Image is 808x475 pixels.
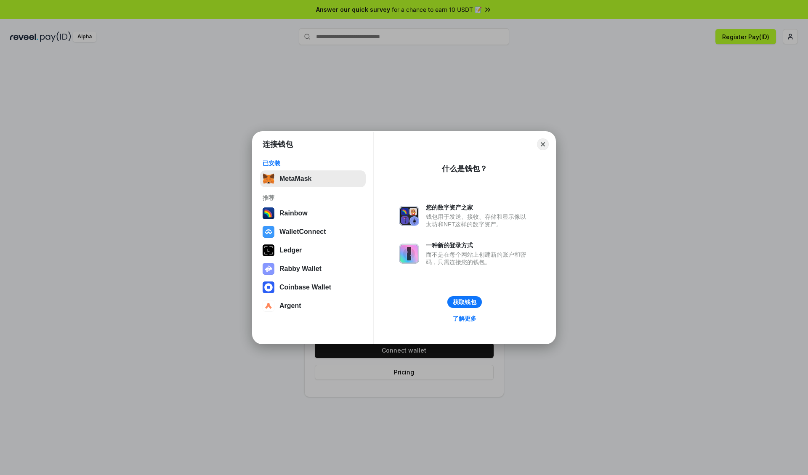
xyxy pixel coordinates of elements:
[260,242,366,259] button: Ledger
[279,210,308,217] div: Rainbow
[263,194,363,202] div: 推荐
[263,173,274,185] img: svg+xml,%3Csvg%20fill%3D%22none%22%20height%3D%2233%22%20viewBox%3D%220%200%2035%2033%22%20width%...
[426,251,530,266] div: 而不是在每个网站上创建新的账户和密码，只需连接您的钱包。
[447,296,482,308] button: 获取钱包
[448,313,481,324] a: 了解更多
[263,139,293,149] h1: 连接钱包
[279,302,301,310] div: Argent
[263,159,363,167] div: 已安装
[453,315,476,322] div: 了解更多
[426,204,530,211] div: 您的数字资产之家
[260,170,366,187] button: MetaMask
[426,213,530,228] div: 钱包用于发送、接收、存储和显示像以太坊和NFT这样的数字资产。
[279,228,326,236] div: WalletConnect
[279,284,331,291] div: Coinbase Wallet
[260,279,366,296] button: Coinbase Wallet
[263,300,274,312] img: svg+xml,%3Csvg%20width%3D%2228%22%20height%3D%2228%22%20viewBox%3D%220%200%2028%2028%22%20fill%3D...
[279,265,322,273] div: Rabby Wallet
[263,281,274,293] img: svg+xml,%3Csvg%20width%3D%2228%22%20height%3D%2228%22%20viewBox%3D%220%200%2028%2028%22%20fill%3D...
[263,244,274,256] img: svg+xml,%3Csvg%20xmlns%3D%22http%3A%2F%2Fwww.w3.org%2F2000%2Fsvg%22%20width%3D%2228%22%20height%3...
[263,207,274,219] img: svg+xml,%3Csvg%20width%3D%22120%22%20height%3D%22120%22%20viewBox%3D%220%200%20120%20120%22%20fil...
[279,247,302,254] div: Ledger
[260,260,366,277] button: Rabby Wallet
[453,298,476,306] div: 获取钱包
[442,164,487,174] div: 什么是钱包？
[260,223,366,240] button: WalletConnect
[399,206,419,226] img: svg+xml,%3Csvg%20xmlns%3D%22http%3A%2F%2Fwww.w3.org%2F2000%2Fsvg%22%20fill%3D%22none%22%20viewBox...
[260,205,366,222] button: Rainbow
[399,244,419,264] img: svg+xml,%3Csvg%20xmlns%3D%22http%3A%2F%2Fwww.w3.org%2F2000%2Fsvg%22%20fill%3D%22none%22%20viewBox...
[537,138,549,150] button: Close
[279,175,311,183] div: MetaMask
[260,297,366,314] button: Argent
[263,263,274,275] img: svg+xml,%3Csvg%20xmlns%3D%22http%3A%2F%2Fwww.w3.org%2F2000%2Fsvg%22%20fill%3D%22none%22%20viewBox...
[426,241,530,249] div: 一种新的登录方式
[263,226,274,238] img: svg+xml,%3Csvg%20width%3D%2228%22%20height%3D%2228%22%20viewBox%3D%220%200%2028%2028%22%20fill%3D...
